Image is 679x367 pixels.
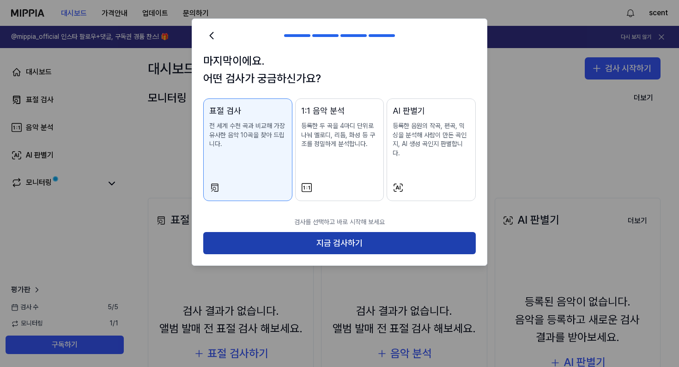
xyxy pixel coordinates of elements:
[209,122,286,149] p: 전 세계 수천 곡과 비교해 가장 유사한 음악 10곡을 찾아 드립니다.
[203,98,292,201] button: 표절 검사전 세계 수천 곡과 비교해 가장 유사한 음악 10곡을 찾아 드립니다.
[387,98,476,201] button: AI 판별기등록한 음원의 작곡, 편곡, 믹싱을 분석해 사람이 만든 곡인지, AI 생성 곡인지 판별합니다.
[295,98,384,201] button: 1:1 음악 분석등록한 두 곡을 4마디 단위로 나눠 멜로디, 리듬, 화성 등 구조를 정밀하게 분석합니다.
[209,104,286,118] div: 표절 검사
[203,212,476,232] p: 검사를 선택하고 바로 시작해 보세요
[203,52,476,88] h1: 마지막이에요. 어떤 검사가 궁금하신가요?
[301,104,378,118] div: 1:1 음악 분석
[301,122,378,149] p: 등록한 두 곡을 4마디 단위로 나눠 멜로디, 리듬, 화성 등 구조를 정밀하게 분석합니다.
[393,122,470,158] p: 등록한 음원의 작곡, 편곡, 믹싱을 분석해 사람이 만든 곡인지, AI 생성 곡인지 판별합니다.
[203,232,476,254] button: 지금 검사하기
[393,104,470,118] div: AI 판별기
